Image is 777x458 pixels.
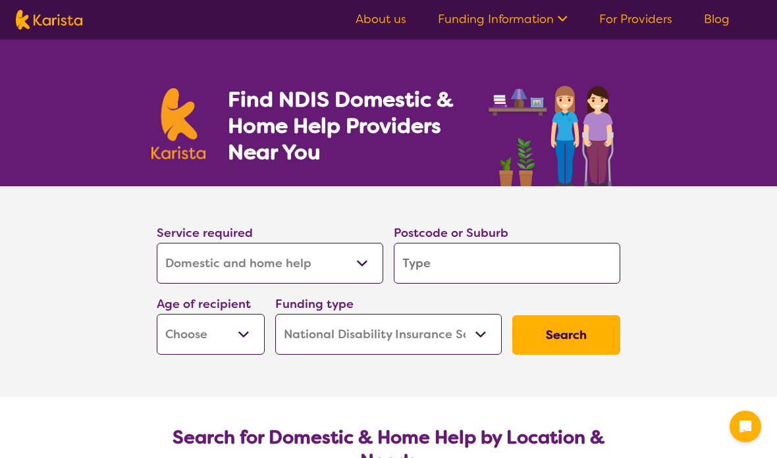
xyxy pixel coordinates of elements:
[16,10,82,30] img: Karista logo
[157,225,253,241] label: Service required
[151,88,205,159] img: Karista logo
[394,225,508,241] label: Postcode or Suburb
[599,11,672,27] a: For Providers
[275,296,354,312] label: Funding type
[438,11,568,27] a: Funding Information
[512,315,620,355] button: Search
[157,296,251,312] label: Age of recipient
[485,71,626,186] img: domestic-help
[394,243,620,284] input: Type
[356,11,406,27] a: About us
[704,11,730,27] a: Blog
[228,86,471,165] h1: Find NDIS Domestic & Home Help Providers Near You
